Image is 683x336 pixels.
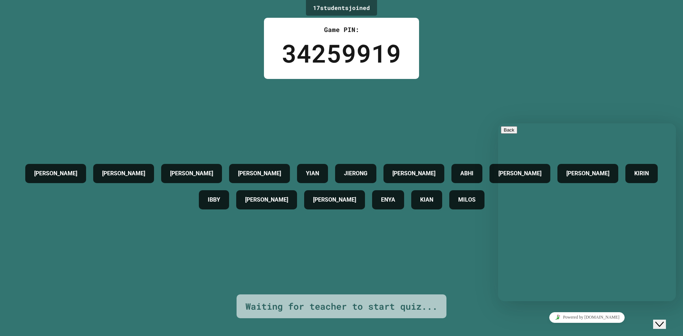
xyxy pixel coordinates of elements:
h4: [PERSON_NAME] [102,169,145,178]
h4: [PERSON_NAME] [170,169,213,178]
h4: ENYA [381,196,395,204]
h4: ABHI [460,169,473,178]
iframe: chat widget [653,308,676,329]
h4: [PERSON_NAME] [34,169,77,178]
h4: [PERSON_NAME] [245,196,288,204]
h4: YIAN [306,169,319,178]
h4: JIERONG [344,169,367,178]
h4: [PERSON_NAME] [313,196,356,204]
h4: IBBY [208,196,220,204]
div: Waiting for teacher to start quiz... [245,300,438,313]
iframe: chat widget [498,309,676,325]
div: Game PIN: [282,25,401,34]
h4: MILOS [458,196,476,204]
h4: [PERSON_NAME] [392,169,435,178]
h4: [PERSON_NAME] [238,169,281,178]
iframe: chat widget [498,123,676,301]
div: 34259919 [282,34,401,72]
h4: KIAN [420,196,433,204]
